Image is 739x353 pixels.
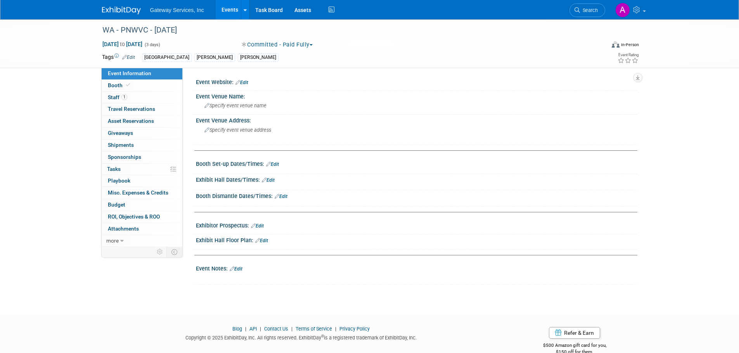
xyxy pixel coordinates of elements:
img: ExhibitDay [102,7,141,14]
td: Personalize Event Tab Strip [153,247,167,257]
div: Event Rating [618,53,639,57]
span: Giveaways [108,130,133,136]
i: Booth reservation complete [126,83,130,87]
a: Terms of Service [296,326,332,332]
div: In-Person [621,42,639,48]
span: Shipments [108,142,134,148]
a: Shipments [102,139,182,151]
button: Committed - Paid Fully [239,41,316,49]
a: Edit [230,266,242,272]
a: ROI, Objectives & ROO [102,211,182,223]
a: Edit [275,194,287,199]
span: (3 days) [144,42,160,47]
a: more [102,235,182,247]
span: Attachments [108,226,139,232]
div: Exhibitor Prospectus: [196,220,637,230]
a: Edit [122,55,135,60]
span: Misc. Expenses & Credits [108,189,168,196]
a: Playbook [102,175,182,187]
span: Travel Reservations [108,106,155,112]
span: | [333,326,338,332]
div: WA - PNWVC - [DATE] [100,23,594,37]
span: | [289,326,294,332]
span: Specify event venue address [204,127,271,133]
a: Privacy Policy [339,326,370,332]
span: 1 [121,94,127,100]
span: Event Information [108,70,151,76]
span: [DATE] [DATE] [102,41,143,48]
a: Sponsorships [102,152,182,163]
a: Tasks [102,164,182,175]
a: Attachments [102,223,182,235]
img: Format-Inperson.png [612,41,620,48]
span: more [106,238,119,244]
a: Asset Reservations [102,115,182,127]
span: Budget [108,201,125,208]
a: Event Information [102,68,182,79]
a: Refer & Earn [549,327,600,339]
span: ROI, Objectives & ROO [108,214,160,220]
a: API [249,326,257,332]
a: Misc. Expenses & Credits [102,187,182,199]
div: Copyright © 2025 ExhibitDay, Inc. All rights reserved. ExhibitDay is a registered trademark of Ex... [102,332,501,341]
td: Toggle Event Tabs [166,247,182,257]
span: to [119,41,126,47]
a: Edit [235,80,248,85]
span: | [243,326,248,332]
a: Edit [251,223,264,229]
a: Contact Us [264,326,288,332]
div: Booth Set-up Dates/Times: [196,158,637,168]
div: Exhibit Hall Dates/Times: [196,174,637,184]
div: [PERSON_NAME] [238,53,279,62]
span: Booth [108,82,132,88]
div: Event Website: [196,76,637,86]
div: [GEOGRAPHIC_DATA] [142,53,192,62]
a: Edit [262,177,275,183]
span: Playbook [108,177,130,184]
span: Asset Reservations [108,118,154,124]
span: Staff [108,94,127,100]
span: Specify event venue name [204,103,267,108]
span: Sponsorships [108,154,141,160]
span: | [258,326,263,332]
span: Search [580,7,598,13]
div: Event Venue Name: [196,91,637,100]
a: Budget [102,199,182,211]
a: Edit [266,162,279,167]
a: Travel Reservations [102,103,182,115]
span: Tasks [107,166,121,172]
div: Event Format [559,40,639,52]
a: Booth [102,80,182,91]
a: Giveaways [102,127,182,139]
sup: ® [321,334,324,338]
a: Staff1 [102,92,182,103]
div: [PERSON_NAME] [194,53,235,62]
a: Edit [255,238,268,243]
a: Search [569,3,605,17]
span: Gateway Services, Inc [150,7,204,13]
div: Event Notes: [196,263,637,273]
img: Alyson Evans [615,3,630,17]
a: Blog [232,326,242,332]
div: Exhibit Hall Floor Plan: [196,234,637,245]
div: Event Venue Address: [196,115,637,124]
div: Booth Dismantle Dates/Times: [196,190,637,200]
td: Tags [102,53,135,62]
